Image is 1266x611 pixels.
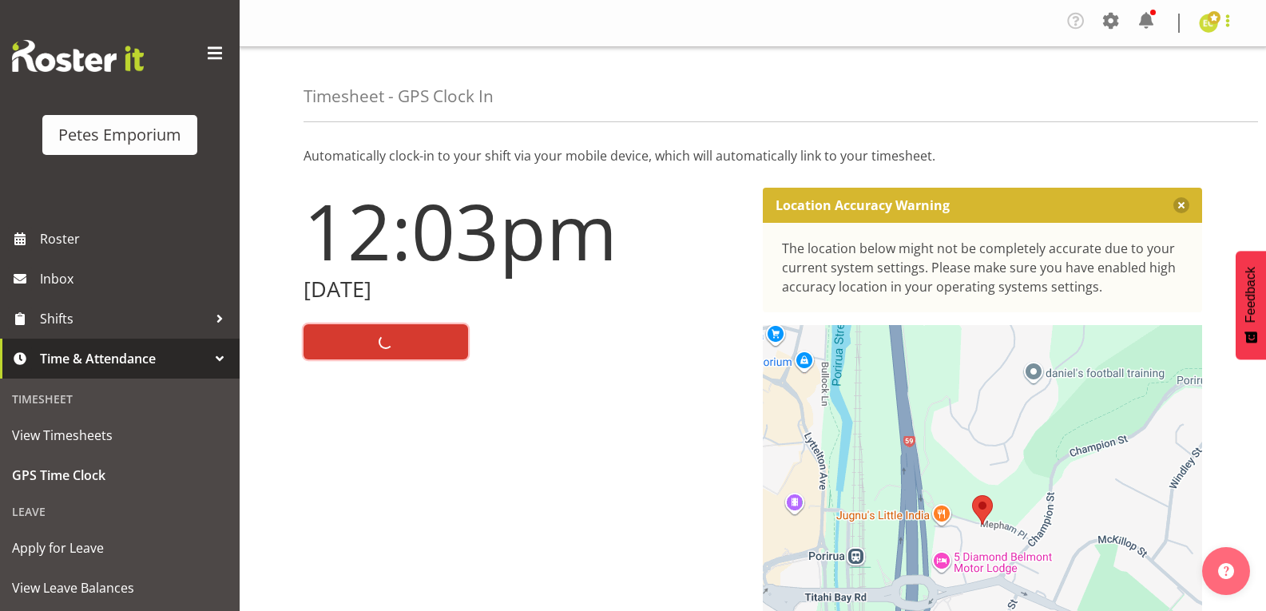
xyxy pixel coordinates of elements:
span: Time & Attendance [40,347,208,371]
div: Petes Emporium [58,123,181,147]
button: Feedback - Show survey [1236,251,1266,359]
p: Automatically clock-in to your shift via your mobile device, which will automatically link to you... [304,146,1202,165]
h4: Timesheet - GPS Clock In [304,87,494,105]
p: Location Accuracy Warning [776,197,950,213]
a: GPS Time Clock [4,455,236,495]
div: The location below might not be completely accurate due to your current system settings. Please m... [782,239,1184,296]
div: Timesheet [4,383,236,415]
img: Rosterit website logo [12,40,144,72]
span: View Leave Balances [12,576,228,600]
img: emma-croft7499.jpg [1199,14,1218,33]
span: Feedback [1244,267,1258,323]
h1: 12:03pm [304,188,744,274]
span: Shifts [40,307,208,331]
a: View Leave Balances [4,568,236,608]
span: Apply for Leave [12,536,228,560]
a: View Timesheets [4,415,236,455]
img: help-xxl-2.png [1218,563,1234,579]
span: View Timesheets [12,423,228,447]
h2: [DATE] [304,277,744,302]
span: GPS Time Clock [12,463,228,487]
span: Inbox [40,267,232,291]
button: Close message [1173,197,1189,213]
span: Roster [40,227,232,251]
a: Apply for Leave [4,528,236,568]
div: Leave [4,495,236,528]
